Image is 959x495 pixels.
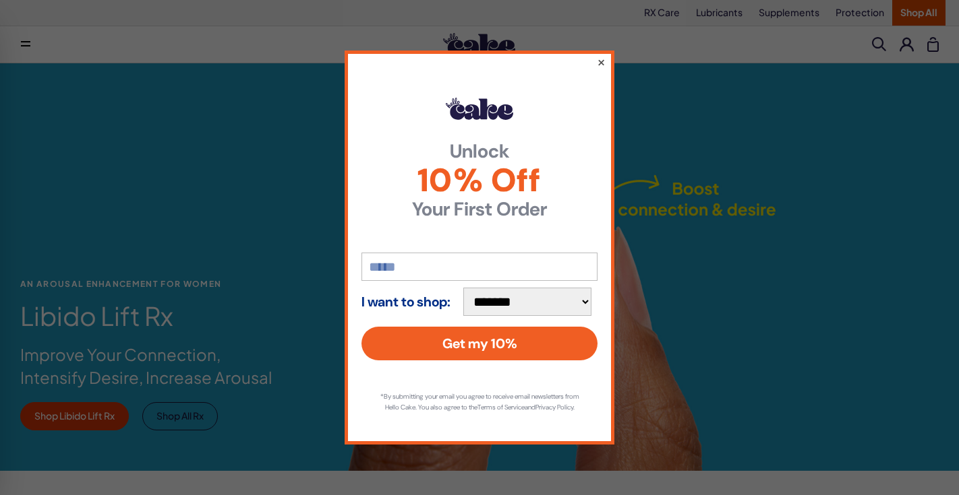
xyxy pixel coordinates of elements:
strong: Unlock [361,142,598,161]
a: Privacy Policy [535,403,573,411]
img: Hello Cake [446,98,513,119]
span: 10% Off [361,164,598,197]
strong: Your First Order [361,200,598,219]
a: Terms of Service [477,403,525,411]
button: Get my 10% [361,327,598,360]
button: × [597,54,606,70]
p: *By submitting your email you agree to receive email newsletters from Hello Cake. You also agree ... [375,391,584,413]
strong: I want to shop: [361,294,451,309]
